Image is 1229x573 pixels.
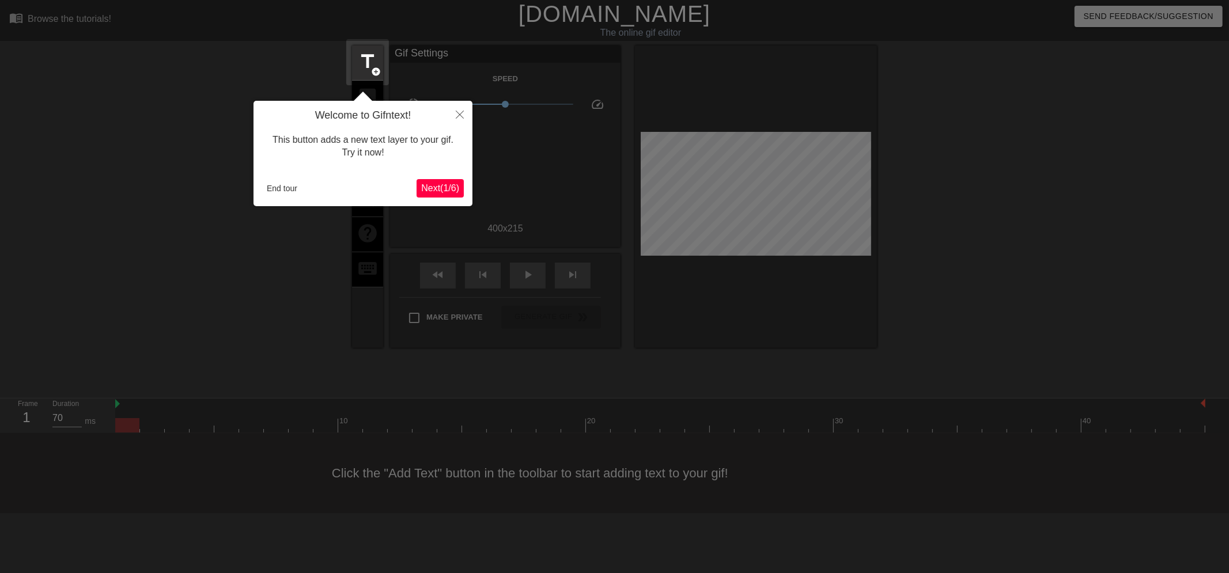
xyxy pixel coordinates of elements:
[417,179,464,198] button: Next
[447,101,472,127] button: Close
[262,109,464,122] h4: Welcome to Gifntext!
[262,180,302,197] button: End tour
[262,122,464,171] div: This button adds a new text layer to your gif. Try it now!
[421,183,459,193] span: Next ( 1 / 6 )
